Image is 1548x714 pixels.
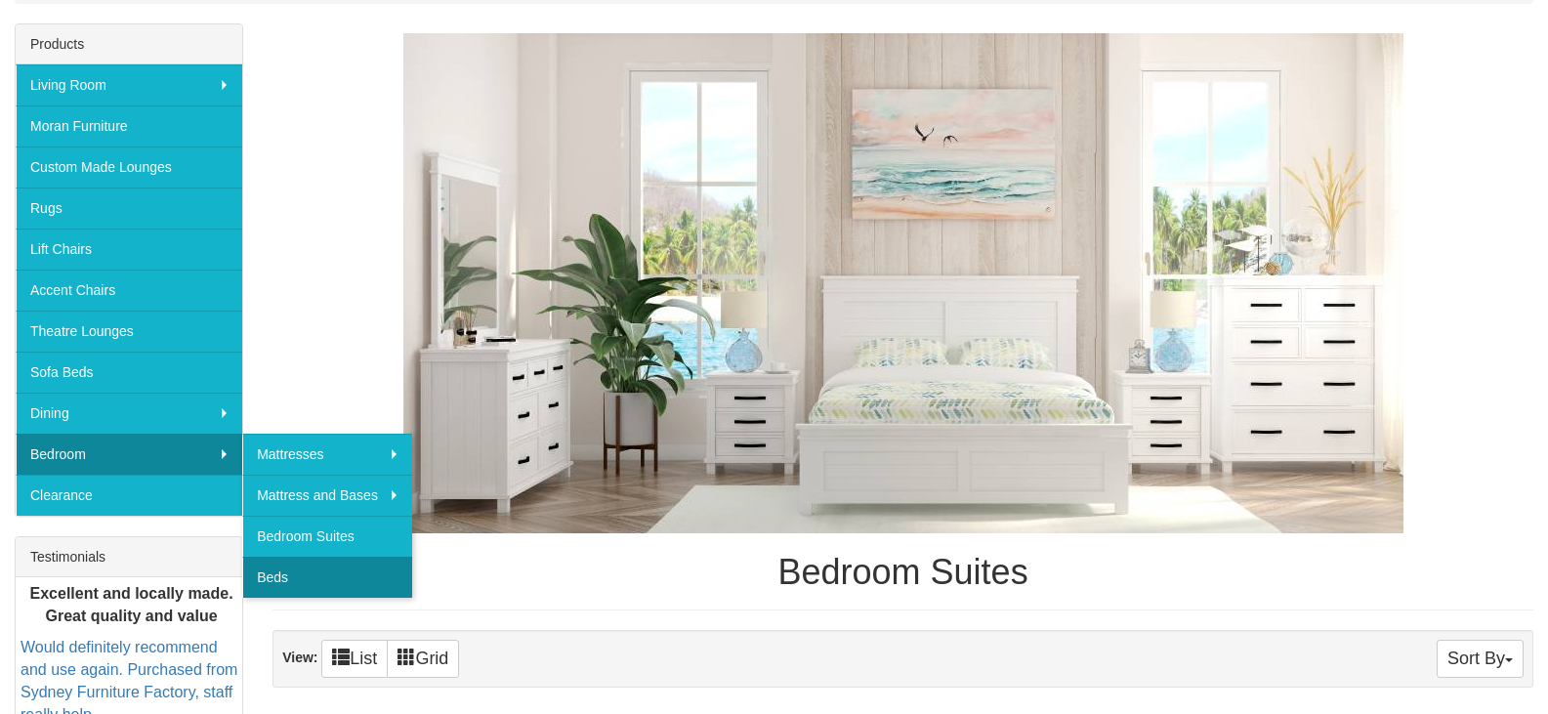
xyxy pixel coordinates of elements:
[16,188,242,229] a: Rugs
[16,147,242,188] a: Custom Made Lounges
[242,434,412,475] a: Mattresses
[282,650,317,665] strong: View:
[242,557,412,598] a: Beds
[242,475,412,516] a: Mattress and Bases
[16,475,242,516] a: Clearance
[16,105,242,147] a: Moran Furniture
[1437,640,1524,678] button: Sort By
[16,537,242,577] div: Testimonials
[16,311,242,352] a: Theatre Lounges
[16,229,242,270] a: Lift Chairs
[403,33,1403,533] img: Bedroom Suites
[16,393,242,434] a: Dining
[16,270,242,311] a: Accent Chairs
[30,585,233,624] b: Excellent and locally made. Great quality and value
[242,516,412,557] a: Bedroom Suites
[16,352,242,393] a: Sofa Beds
[272,553,1533,592] h1: Bedroom Suites
[16,434,242,475] a: Bedroom
[387,640,459,678] a: Grid
[16,64,242,105] a: Living Room
[321,640,388,678] a: List
[16,24,242,64] div: Products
